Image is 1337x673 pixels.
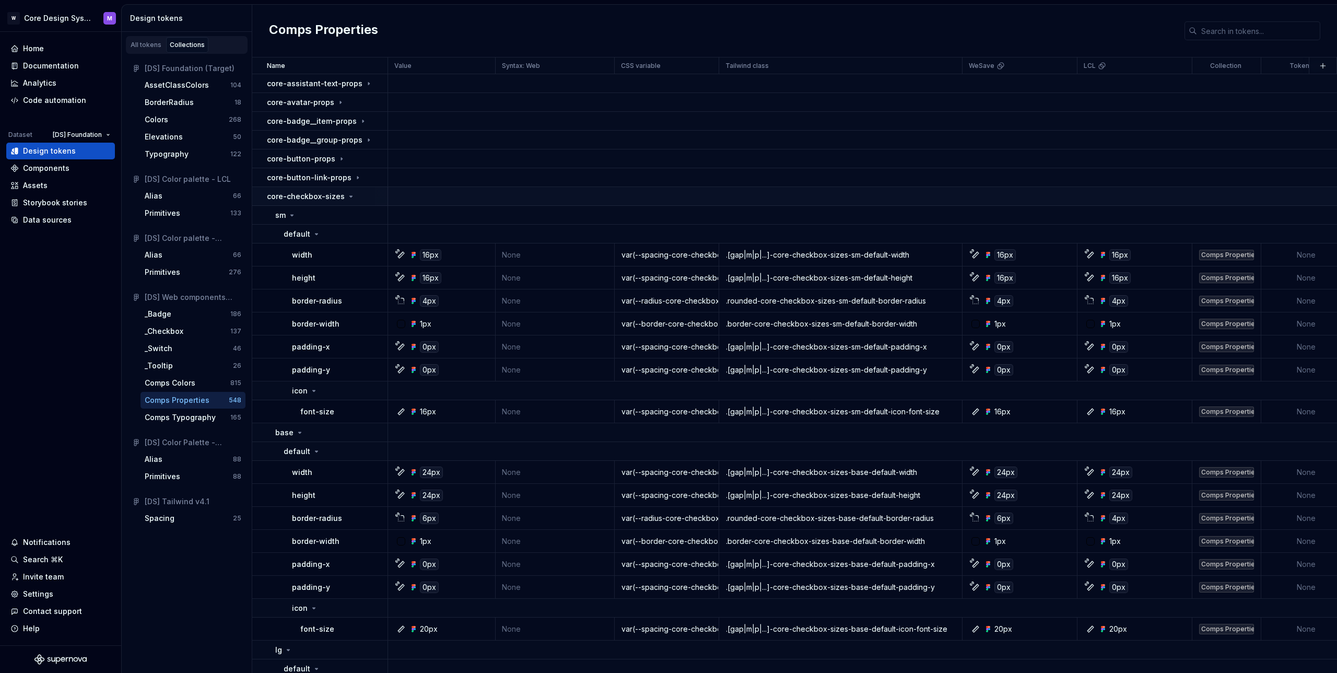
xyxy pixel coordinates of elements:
div: BorderRadius [145,97,194,108]
div: 66 [233,251,241,259]
button: Help [6,620,115,637]
div: Spacing [145,513,174,524]
div: Colors [145,114,168,125]
div: .[gap|m|p|...]-core-checkbox-sizes-base-default-height [720,490,961,501]
div: Design tokens [130,13,248,24]
button: Search ⌘K [6,551,115,568]
div: 1px [994,536,1006,547]
div: [DS] Foundation (Target) [145,63,241,74]
div: 18 [234,98,241,107]
p: Token set [1289,62,1321,70]
button: Elevations50 [140,129,245,145]
div: Primitives [145,267,180,277]
div: Comps Properties [1199,582,1254,593]
a: _Checkbox137 [140,323,245,340]
div: Storybook stories [23,198,87,208]
div: .rounded-core-checkbox-sizes-base-default-border-radius [720,513,961,524]
div: Comps Properties [1199,513,1254,524]
p: default [284,446,310,457]
a: Settings [6,586,115,602]
div: 0px [1109,341,1128,353]
div: Notifications [23,537,71,548]
td: None [496,484,615,507]
p: height [292,273,315,283]
div: 24px [994,467,1017,478]
a: _Tooltip26 [140,357,245,374]
button: [DS] Foundation [48,127,115,142]
a: AssetClassColors104 [140,77,245,94]
div: 16px [1109,272,1131,284]
div: Comps Properties [1199,319,1254,329]
div: 24px [420,490,443,501]
p: base [275,427,294,438]
p: width [292,250,312,260]
div: 104 [230,81,241,89]
a: Invite team [6,568,115,585]
button: Notifications [6,534,115,551]
div: 0px [420,582,439,593]
td: None [496,461,615,484]
div: var(--border-core-checkbox-sizes-base-default-border-width) [615,536,718,547]
div: var(--spacing-core-checkbox-sizes-base-default-height) [615,490,718,501]
button: Primitives276 [140,264,245,281]
div: Contact support [23,606,82,617]
div: 276 [229,268,241,276]
div: 137 [230,327,241,335]
div: 46 [233,344,241,353]
div: Comps Properties [1199,250,1254,260]
p: core-assistant-text-props [267,78,362,89]
div: Collections [170,41,205,49]
div: _Badge [145,309,171,319]
div: Comps Properties [1199,536,1254,547]
div: Comps Properties [1199,559,1254,570]
p: core-badge__group-props [267,135,362,145]
p: icon [292,603,308,613]
a: Documentation [6,57,115,74]
p: core-badge__item-props [267,116,357,126]
div: var(--spacing-core-checkbox-sizes-sm-default-width) [615,250,718,260]
div: Search ⌘K [23,554,63,565]
div: Comps Properties [1199,624,1254,634]
div: 133 [230,209,241,217]
div: 24px [1109,467,1132,478]
button: Alias66 [140,188,245,204]
a: Design tokens [6,143,115,159]
div: 88 [233,455,241,463]
div: Comps Properties [1199,467,1254,478]
div: 0px [994,364,1013,376]
div: .[gap|m|p|...]-core-checkbox-sizes-base-default-padding-y [720,582,961,593]
button: Alias66 [140,247,245,263]
div: _Checkbox [145,326,183,336]
div: 0px [994,559,1013,570]
td: None [496,335,615,358]
button: Contact support [6,603,115,620]
div: Comps Properties [1199,342,1254,352]
div: 16px [420,407,436,417]
button: _Switch46 [140,340,245,357]
p: CSS variable [621,62,661,70]
div: [DS] Web components (Target) [145,292,241,303]
div: 24px [420,467,443,478]
p: border-radius [292,296,342,306]
button: Primitives133 [140,205,245,222]
a: Data sources [6,212,115,228]
td: None [496,243,615,266]
div: 186 [230,310,241,318]
button: BorderRadius18 [140,94,245,111]
div: Typography [145,149,189,159]
button: Comps Colors815 [140,375,245,391]
p: height [292,490,315,501]
div: var(--radius-core-checkbox-sizes-sm-default-border-radius) [615,296,718,306]
td: None [496,618,615,641]
p: padding-y [292,365,330,375]
p: border-radius [292,513,342,524]
div: Alias [145,250,162,260]
div: [DS] Color Palette - AssetClass [145,437,241,448]
p: padding-x [292,559,330,570]
div: .[gap|m|p|...]-core-checkbox-sizes-base-default-padding-x [720,559,961,570]
td: None [496,312,615,335]
div: .border-core-checkbox-sizes-base-default-border-width [720,536,961,547]
div: 4px [1109,295,1128,307]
